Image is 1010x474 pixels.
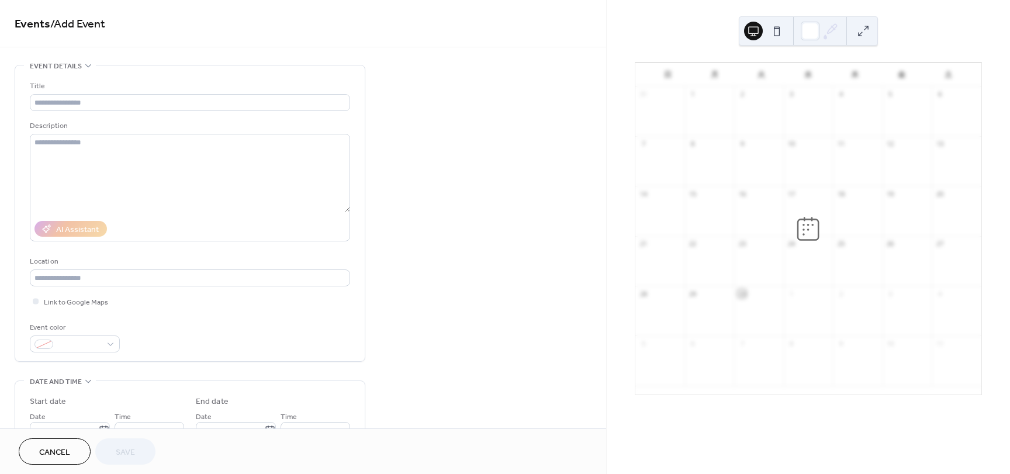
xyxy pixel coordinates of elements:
div: 月 [691,63,738,87]
div: Event color [30,321,117,334]
span: Link to Google Maps [44,296,108,309]
div: 6 [688,339,697,348]
div: 13 [935,140,944,148]
div: 2 [836,289,845,298]
button: Cancel [19,438,91,465]
div: 20 [935,189,944,198]
div: 10 [886,339,895,348]
span: Time [281,411,297,423]
a: Events [15,13,50,36]
div: 3 [886,289,895,298]
div: Description [30,120,348,132]
div: 2 [738,90,746,99]
div: 25 [836,240,845,248]
div: 27 [935,240,944,248]
div: 12 [886,140,895,148]
div: 31 [639,90,648,99]
div: Start date [30,396,66,408]
div: 28 [639,289,648,298]
div: 4 [836,90,845,99]
div: 1 [688,90,697,99]
div: 6 [935,90,944,99]
div: 1 [787,289,796,298]
span: Cancel [39,447,70,459]
div: 7 [738,339,746,348]
div: 19 [886,189,895,198]
div: 17 [787,189,796,198]
span: / Add Event [50,13,105,36]
div: 7 [639,140,648,148]
div: Location [30,255,348,268]
div: 21 [639,240,648,248]
span: Date [30,411,46,423]
span: Time [115,411,131,423]
div: 8 [787,339,796,348]
span: Event details [30,60,82,72]
div: 23 [738,240,746,248]
div: 11 [836,140,845,148]
div: 火 [738,63,785,87]
div: 5 [886,90,895,99]
div: 5 [639,339,648,348]
div: 木 [832,63,878,87]
div: 26 [886,240,895,248]
div: 土 [925,63,972,87]
div: 9 [836,339,845,348]
div: 15 [688,189,697,198]
div: 29 [688,289,697,298]
div: End date [196,396,229,408]
div: 24 [787,240,796,248]
span: Date [196,411,212,423]
div: 18 [836,189,845,198]
div: 22 [688,240,697,248]
div: 10 [787,140,796,148]
div: 3 [787,90,796,99]
div: 日 [645,63,691,87]
div: 水 [785,63,832,87]
div: 4 [935,289,944,298]
div: 金 [878,63,925,87]
div: 8 [688,140,697,148]
div: 11 [935,339,944,348]
div: 14 [639,189,648,198]
div: Title [30,80,348,92]
div: 9 [738,140,746,148]
span: Date and time [30,376,82,388]
div: 16 [738,189,746,198]
div: 30 [738,289,746,298]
